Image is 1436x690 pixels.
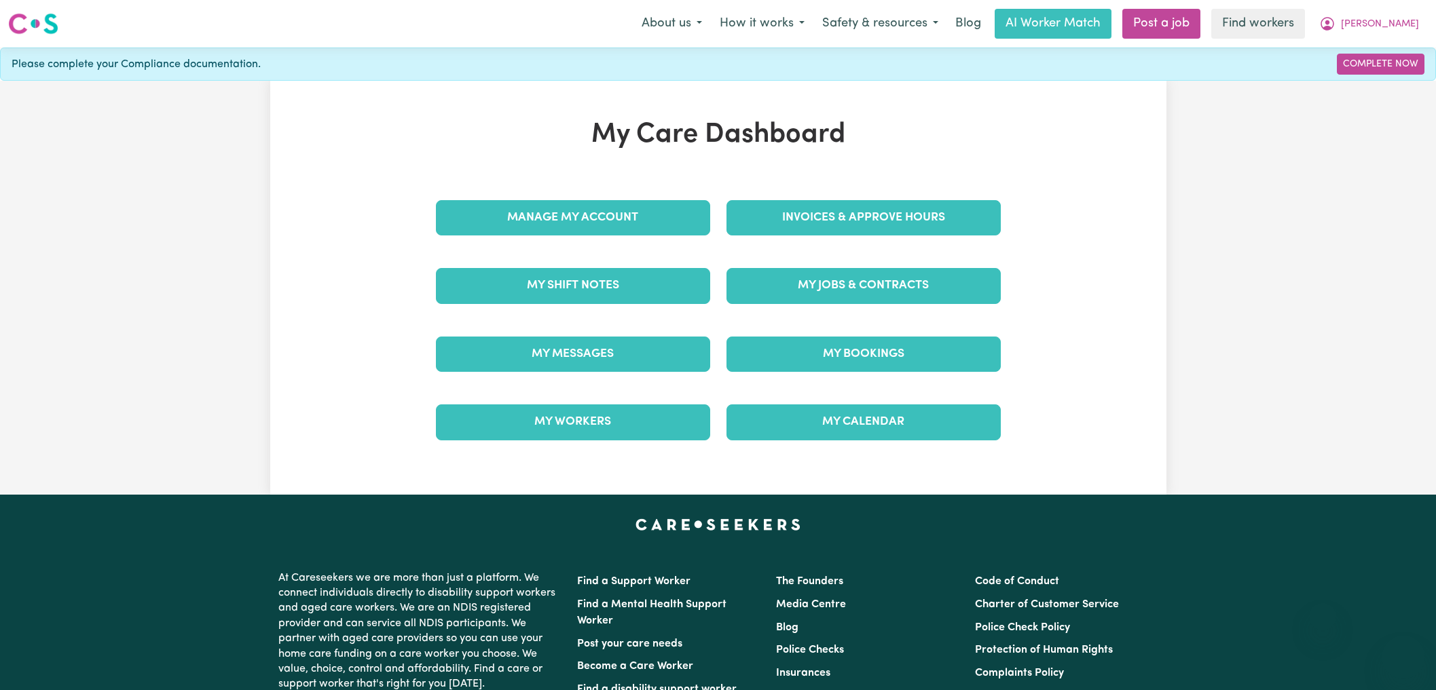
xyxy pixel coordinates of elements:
a: Police Checks [776,645,844,655]
a: Complaints Policy [975,668,1064,678]
a: My Shift Notes [436,268,710,303]
a: Code of Conduct [975,576,1059,587]
a: Blog [947,9,989,39]
span: [PERSON_NAME] [1341,17,1419,32]
a: My Messages [436,337,710,372]
a: Charter of Customer Service [975,599,1119,610]
a: Manage My Account [436,200,710,235]
a: Become a Care Worker [577,661,693,672]
a: Blog [776,622,798,633]
img: Careseekers logo [8,12,58,36]
a: Find a Mental Health Support Worker [577,599,726,626]
a: Find a Support Worker [577,576,691,587]
a: My Bookings [726,337,1001,372]
a: Careseekers logo [8,8,58,39]
a: Post a job [1122,9,1200,39]
a: AI Worker Match [995,9,1111,39]
button: How it works [711,9,813,38]
a: Find workers [1211,9,1305,39]
button: About us [633,9,711,38]
a: Insurances [776,668,830,678]
iframe: Close message [1309,603,1336,630]
button: Safety & resources [813,9,947,38]
a: Careseekers home page [636,519,800,530]
a: Post your care needs [577,638,682,649]
h1: My Care Dashboard [428,119,1009,151]
button: My Account [1310,9,1428,38]
a: Police Check Policy [975,622,1070,633]
a: My Jobs & Contracts [726,268,1001,303]
a: Media Centre [776,599,846,610]
a: The Founders [776,576,843,587]
a: My Workers [436,404,710,440]
iframe: Button to launch messaging window [1382,636,1425,679]
a: Complete Now [1337,54,1424,75]
span: Please complete your Compliance documentation. [12,56,261,73]
a: My Calendar [726,404,1001,440]
a: Invoices & Approve Hours [726,200,1001,235]
a: Protection of Human Rights [975,645,1113,655]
